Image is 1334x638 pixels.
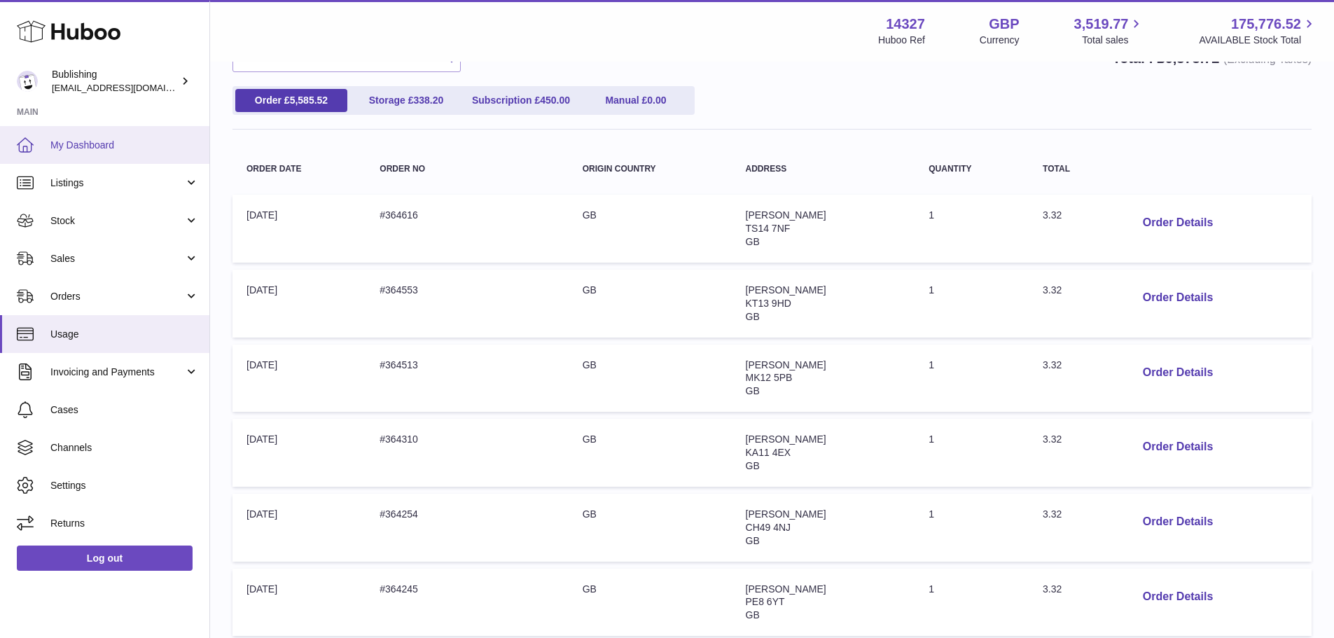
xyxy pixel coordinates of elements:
[50,366,184,379] span: Invoicing and Payments
[989,15,1019,34] strong: GBP
[1223,53,1312,65] span: (Excluding Taxes)
[746,460,760,471] span: GB
[746,359,826,370] span: [PERSON_NAME]
[746,311,760,322] span: GB
[1199,34,1317,47] span: AVAILABLE Stock Total
[980,34,1020,47] div: Currency
[1043,209,1062,221] span: 3.32
[746,609,760,620] span: GB
[915,494,1029,562] td: 1
[746,372,793,383] span: MK12 5PB
[580,89,692,112] a: Manual £0.00
[50,403,199,417] span: Cases
[746,434,826,445] span: [PERSON_NAME]
[1029,151,1118,188] th: Total
[746,447,791,458] span: KA11 4EX
[1132,359,1224,387] button: Order Details
[647,95,666,106] span: 0.00
[232,151,366,188] th: Order Date
[569,419,732,487] td: GB
[746,298,791,309] span: KT13 9HD
[886,15,925,34] strong: 14327
[232,569,366,637] td: [DATE]
[746,535,760,546] span: GB
[366,419,568,487] td: #364310
[50,214,184,228] span: Stock
[1112,50,1312,66] strong: Total : £
[746,583,826,595] span: [PERSON_NAME]
[232,195,366,263] td: [DATE]
[17,546,193,571] a: Log out
[1199,15,1317,47] a: 175,776.52 AVAILABLE Stock Total
[50,290,184,303] span: Orders
[915,419,1029,487] td: 1
[732,151,915,188] th: Address
[366,270,568,338] td: #364553
[1132,284,1224,312] button: Order Details
[232,345,366,412] td: [DATE]
[52,68,178,95] div: Bublishing
[569,195,732,263] td: GB
[232,419,366,487] td: [DATE]
[235,89,347,112] a: Order £5,585.52
[413,95,443,106] span: 338.20
[915,151,1029,188] th: Quantity
[746,284,826,296] span: [PERSON_NAME]
[52,82,206,93] span: [EMAIL_ADDRESS][DOMAIN_NAME]
[232,270,366,338] td: [DATE]
[1231,15,1301,34] span: 175,776.52
[1132,433,1224,462] button: Order Details
[1132,583,1224,611] button: Order Details
[746,223,791,234] span: TS14 7NF
[232,494,366,562] td: [DATE]
[1074,15,1145,47] a: 3,519.77 Total sales
[1043,284,1062,296] span: 3.32
[50,252,184,265] span: Sales
[569,569,732,637] td: GB
[746,236,760,247] span: GB
[540,95,570,106] span: 450.00
[915,270,1029,338] td: 1
[366,494,568,562] td: #364254
[50,517,199,530] span: Returns
[290,95,328,106] span: 5,585.52
[915,195,1029,263] td: 1
[746,508,826,520] span: [PERSON_NAME]
[746,385,760,396] span: GB
[746,522,791,533] span: CH49 4NJ
[465,89,577,112] a: Subscription £450.00
[1043,583,1062,595] span: 3.32
[50,441,199,455] span: Channels
[1132,209,1224,237] button: Order Details
[366,345,568,412] td: #364513
[746,596,785,607] span: PE8 6YT
[1074,15,1129,34] span: 3,519.77
[1043,359,1062,370] span: 3.32
[1082,34,1144,47] span: Total sales
[1043,434,1062,445] span: 3.32
[1132,508,1224,536] button: Order Details
[1165,50,1220,66] span: 6,373.72
[569,270,732,338] td: GB
[50,328,199,341] span: Usage
[50,139,199,152] span: My Dashboard
[1043,508,1062,520] span: 3.32
[366,569,568,637] td: #364245
[915,569,1029,637] td: 1
[366,195,568,263] td: #364616
[50,176,184,190] span: Listings
[350,89,462,112] a: Storage £338.20
[569,345,732,412] td: GB
[569,494,732,562] td: GB
[746,209,826,221] span: [PERSON_NAME]
[17,71,38,92] img: internalAdmin-14327@internal.huboo.com
[878,34,925,47] div: Huboo Ref
[50,479,199,492] span: Settings
[366,151,568,188] th: Order no
[569,151,732,188] th: Origin Country
[915,345,1029,412] td: 1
